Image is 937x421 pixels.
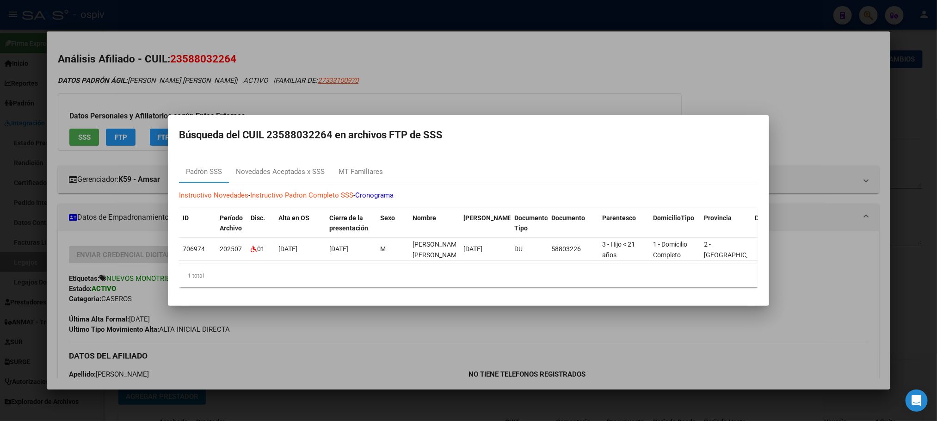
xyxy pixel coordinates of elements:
[511,208,548,239] datatable-header-cell: Documento Tipo
[179,264,758,287] div: 1 total
[548,208,598,239] datatable-header-cell: Documento
[216,208,247,239] datatable-header-cell: Período Archivo
[278,214,309,222] span: Alta en OS
[179,208,216,239] datatable-header-cell: ID
[329,245,348,253] span: [DATE]
[463,214,515,222] span: [PERSON_NAME].
[326,208,376,239] datatable-header-cell: Cierre de la presentación
[551,244,595,254] div: 58803226
[906,390,928,412] div: Open Intercom Messenger
[186,167,222,177] div: Padrón SSS
[376,208,409,239] datatable-header-cell: Sexo
[602,214,636,222] span: Parentesco
[183,214,189,222] span: ID
[220,214,243,232] span: Período Archivo
[704,214,732,222] span: Provincia
[380,245,386,253] span: M
[413,214,436,222] span: Nombre
[704,241,766,259] span: 2 - [GEOGRAPHIC_DATA]
[236,167,325,177] div: Novedades Aceptadas x SSS
[460,208,511,239] datatable-header-cell: Fecha Nac.
[649,208,700,239] datatable-header-cell: DomicilioTipo
[751,208,802,239] datatable-header-cell: Departamento
[251,214,265,222] span: Disc.
[409,208,460,239] datatable-header-cell: Nombre
[247,208,275,239] datatable-header-cell: Disc.
[179,190,758,201] p: - -
[413,241,462,259] span: CERVIN LAYLA ANA PAZ
[653,214,694,222] span: DomicilioTipo
[275,208,326,239] datatable-header-cell: Alta en OS
[380,214,395,222] span: Sexo
[183,245,205,253] span: 706974
[602,241,635,259] span: 3 - Hijo < 21 años
[339,167,383,177] div: MT Familiares
[551,214,585,222] span: Documento
[653,241,687,259] span: 1 - Domicilio Completo
[514,214,548,232] span: Documento Tipo
[514,244,544,254] div: DU
[251,244,271,254] div: 01
[278,245,297,253] span: [DATE]
[329,214,368,232] span: Cierre de la presentación
[220,245,242,253] span: 202507
[355,191,394,199] a: Cronograma
[700,208,751,239] datatable-header-cell: Provincia
[463,245,482,253] span: [DATE]
[179,191,248,199] a: Instructivo Novedades
[179,126,758,144] h2: Búsqueda del CUIL 23588032264 en archivos FTP de SSS
[598,208,649,239] datatable-header-cell: Parentesco
[755,214,797,222] span: Departamento
[250,191,353,199] a: Instructivo Padron Completo SSS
